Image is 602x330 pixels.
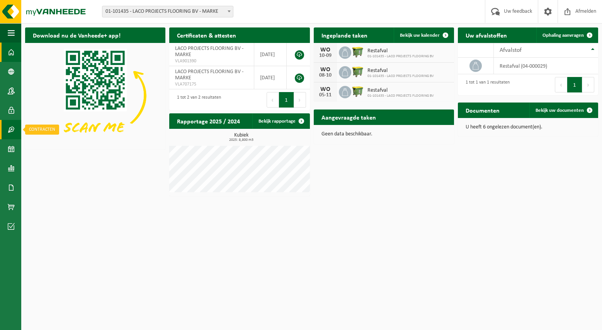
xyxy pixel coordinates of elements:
[175,46,243,58] span: LACO PROJECTS FLOORING BV - MARKE
[367,68,434,74] span: Restafval
[351,85,364,98] img: WB-1100-HPE-GN-50
[582,77,594,92] button: Next
[494,58,598,74] td: restafval (04-000029)
[351,65,364,78] img: WB-1100-HPE-GN-50
[367,87,434,94] span: Restafval
[173,138,310,142] span: 2025: 8,800 m3
[536,27,597,43] a: Ophaling aanvragen
[318,47,333,53] div: WO
[314,109,384,125] h2: Aangevraagde taken
[500,47,522,53] span: Afvalstof
[462,76,510,93] div: 1 tot 1 van 1 resultaten
[175,69,243,81] span: LACO PROJECTS FLOORING BV - MARKE
[318,67,333,73] div: WO
[351,45,364,58] img: WB-1100-HPE-GN-50
[173,91,221,108] div: 1 tot 2 van 2 resultaten
[279,92,294,108] button: 1
[529,103,597,118] a: Bekijk uw documenten
[318,86,333,92] div: WO
[318,53,333,58] div: 10-09
[367,48,434,54] span: Restafval
[321,132,446,137] p: Geen data beschikbaar.
[466,125,590,130] p: U heeft 6 ongelezen document(en).
[400,33,440,38] span: Bekijk uw kalender
[169,27,244,43] h2: Certificaten & attesten
[367,74,434,79] span: 01-101435 - LACO PROJECTS FLOORING BV
[254,66,287,89] td: [DATE]
[318,73,333,78] div: 08-10
[555,77,567,92] button: Previous
[175,81,248,87] span: VLA707175
[169,113,248,128] h2: Rapportage 2025 / 2024
[102,6,233,17] span: 01-101435 - LACO PROJECTS FLOORING BV - MARKE
[314,27,375,43] h2: Ingeplande taken
[25,43,165,148] img: Download de VHEPlus App
[567,77,582,92] button: 1
[458,27,515,43] h2: Uw afvalstoffen
[252,113,309,129] a: Bekijk rapportage
[25,27,128,43] h2: Download nu de Vanheede+ app!
[542,33,584,38] span: Ophaling aanvragen
[458,103,507,118] h2: Documenten
[318,92,333,98] div: 05-11
[267,92,279,108] button: Previous
[367,54,434,59] span: 01-101435 - LACO PROJECTS FLOORING BV
[536,108,584,113] span: Bekijk uw documenten
[394,27,453,43] a: Bekijk uw kalender
[294,92,306,108] button: Next
[175,58,248,64] span: VLA901390
[367,94,434,98] span: 01-101435 - LACO PROJECTS FLOORING BV
[254,43,287,66] td: [DATE]
[173,133,310,142] h3: Kubiek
